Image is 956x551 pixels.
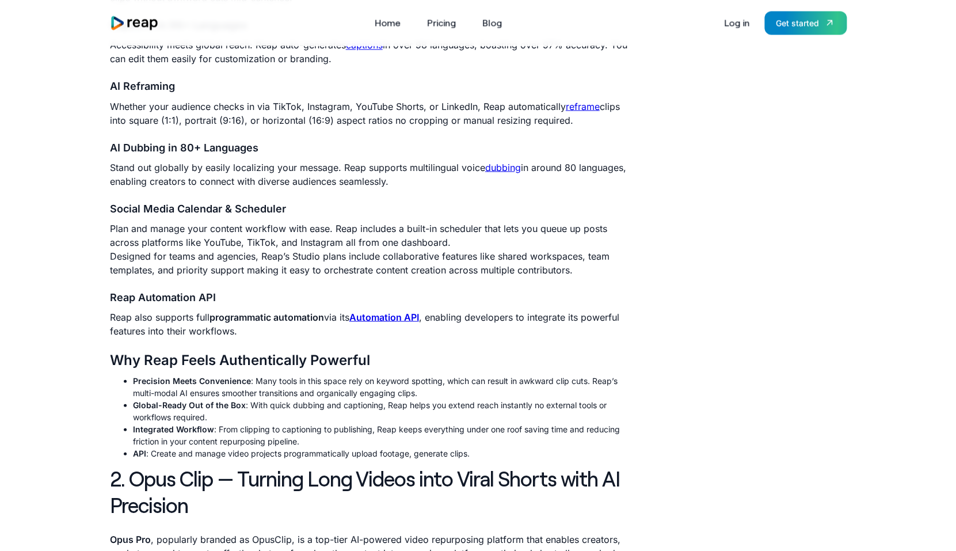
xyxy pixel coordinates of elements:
a: Get started [764,12,847,35]
h2: 2. Opus Clip — Turning Long Videos into Viral Shorts with AI Precision [110,465,630,519]
strong: AI Reframing [110,81,175,93]
strong: programmatic automation [210,311,324,323]
strong: Reap Automation API [110,291,216,303]
a: Blog [477,14,508,32]
strong: API [133,449,146,458]
img: reap logo [110,16,159,31]
a: home [110,16,159,31]
a: Pricing [421,14,462,32]
strong: Global-Ready Out of the Box [133,400,246,410]
a: reframe [566,101,600,112]
p: Accessibility meets global reach: Reap auto-generates in over 98 languages, boasting over 97% acc... [110,39,630,66]
h4: ‍ [110,80,630,94]
strong: Opus Pro [110,534,151,545]
h4: ‍ [110,141,630,155]
div: Get started [776,17,819,29]
strong: Social Media Calendar & Scheduler [110,203,286,215]
li: : Create and manage video projects programmatically upload footage, generate clips. [133,447,630,459]
h3: Why Reap Feels Authentically Powerful [110,352,630,369]
a: Automation API [349,311,419,323]
li: : Many tools in this space rely on keyword spotting, which can result in awkward clip cuts. Reap’... [133,375,630,399]
a: dubbing [485,162,521,173]
h4: ‍ [110,202,630,216]
p: Whether your audience checks in via TikTok, Instagram, YouTube Shorts, or LinkedIn, Reap automati... [110,100,630,127]
p: Reap also supports full via its , enabling developers to integrate its powerful features into the... [110,310,630,338]
strong: Precision Meets Convenience [133,376,251,386]
a: Log in [718,14,755,32]
strong: AI Dubbing in 80+ Languages [110,142,258,154]
strong: Integrated Workflow [133,424,214,434]
a: captions [346,40,383,51]
li: : From clipping to captioning to publishing, Reap keeps everything under one roof saving time and... [133,423,630,447]
p: Plan and manage your content workflow with ease. Reap includes a built-in scheduler that lets you... [110,222,630,277]
p: Stand out globally by easily localizing your message. Reap supports multilingual voice in around ... [110,161,630,188]
li: : With quick dubbing and captioning, Reap helps you extend reach instantly no external tools or w... [133,399,630,423]
a: Home [369,14,406,32]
